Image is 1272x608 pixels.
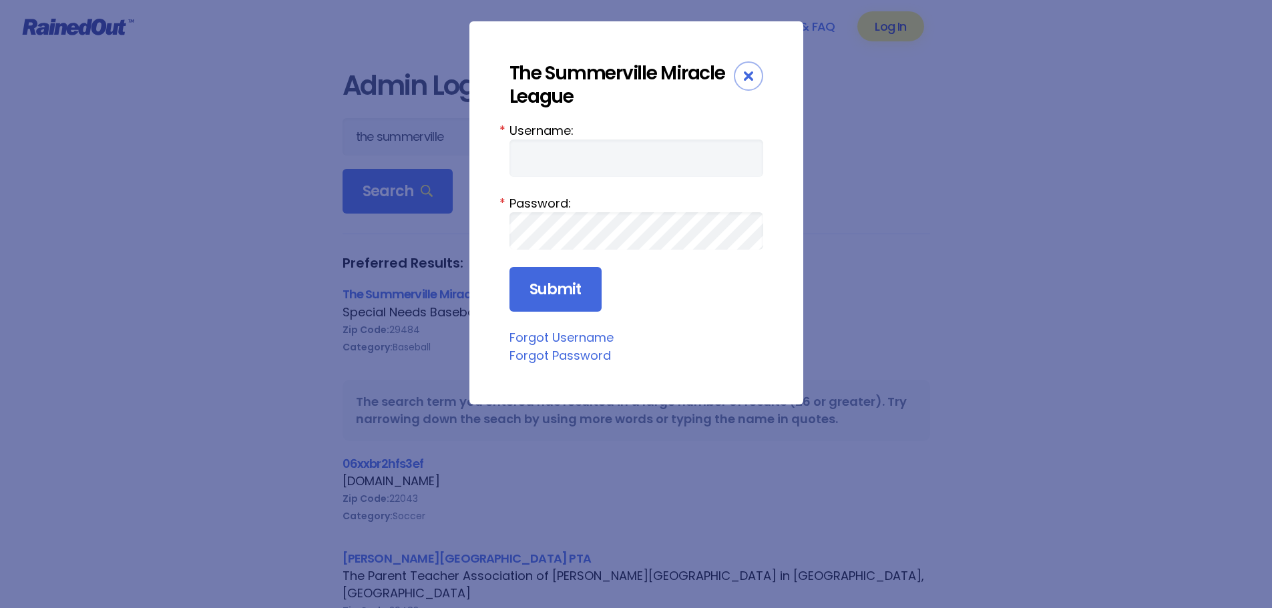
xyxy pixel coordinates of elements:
label: Username: [509,121,763,139]
a: Forgot Username [509,329,614,346]
div: The Summerville Miracle League [509,61,734,108]
a: Forgot Password [509,347,611,364]
label: Password: [509,194,763,212]
input: Submit [509,267,602,312]
div: Close [734,61,763,91]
